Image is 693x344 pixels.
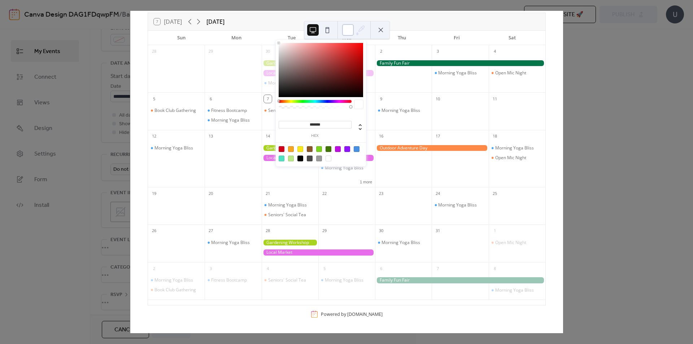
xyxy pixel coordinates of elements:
div: 30 [264,48,272,56]
div: Fitness Bootcamp [205,108,261,113]
div: 24 [434,190,442,197]
div: #FFFFFF [326,156,331,161]
div: Open Mic Night [495,240,526,245]
div: #9B9B9B [316,156,322,161]
div: 29 [321,227,328,235]
div: 29 [207,48,215,56]
div: Book Club Gathering [148,108,205,113]
div: Morning Yoga Bliss [438,202,477,208]
div: Morning Yoga Bliss [154,145,193,151]
div: 6 [207,95,215,103]
div: #000000 [297,156,303,161]
div: Powered by [321,311,383,317]
div: Local Market [262,70,375,76]
div: Morning Yoga Bliss [375,108,432,113]
div: 27 [207,227,215,235]
div: #F8E71C [297,146,303,152]
div: Fitness Bootcamp [205,277,261,283]
div: 5 [150,95,158,103]
div: 25 [491,190,499,197]
div: Morning Yoga Bliss [489,287,545,293]
button: 1 more [357,178,375,184]
div: Fitness Bootcamp [211,277,247,283]
div: Morning Yoga Bliss [375,240,432,245]
div: 3 [434,48,442,56]
div: #F5A623 [288,146,294,152]
div: Morning Yoga Bliss [432,70,488,76]
div: Morning Yoga Bliss [325,165,363,171]
div: Sun [154,31,209,45]
div: Morning Yoga Bliss [154,277,193,283]
div: Open Mic Night [495,70,526,76]
div: Gardening Workshop [262,60,318,66]
div: Gardening Workshop [262,145,318,151]
div: Morning Yoga Bliss [205,117,261,123]
div: Fri [430,31,485,45]
div: Book Club Gathering [154,287,196,293]
div: 5 [321,265,328,273]
div: Open Mic Night [495,155,526,161]
div: 7 [434,265,442,273]
div: Morning Yoga Bliss [262,80,318,86]
div: 8 [491,265,499,273]
div: #8B572A [307,146,313,152]
div: 2 [150,265,158,273]
div: Sat [484,31,540,45]
div: #4A4A4A [307,156,313,161]
div: Morning Yoga Bliss [211,240,250,245]
div: #BD10E0 [335,146,341,152]
div: Morning Yoga Bliss [268,80,307,86]
div: 4 [264,265,272,273]
div: Seniors' Social Tea [268,108,306,113]
div: #9013FE [344,146,350,152]
div: 30 [377,227,385,235]
div: 13 [207,132,215,140]
div: Morning Yoga Bliss [268,202,307,208]
div: Morning Yoga Bliss [495,287,534,293]
div: 17 [434,132,442,140]
div: 6 [377,265,385,273]
div: Morning Yoga Bliss [148,277,205,283]
div: Open Mic Night [489,240,545,245]
div: Morning Yoga Bliss [382,240,420,245]
div: 31 [434,227,442,235]
div: 19 [150,190,158,197]
div: Tue [264,31,319,45]
div: Outdoor Adventure Day [375,145,489,151]
div: #7ED321 [316,146,322,152]
div: 4 [491,48,499,56]
div: Open Mic Night [489,70,545,76]
div: Seniors' Social Tea [268,212,306,218]
div: 16 [377,132,385,140]
div: 7 [264,95,272,103]
div: Local Market [262,249,375,256]
div: Book Club Gathering [148,287,205,293]
div: Morning Yoga Bliss [432,202,488,208]
div: Family Fun Fair [375,60,545,66]
div: Seniors' Social Tea [268,277,306,283]
div: 12 [150,132,158,140]
div: Seniors' Social Tea [262,108,318,113]
div: Fitness Bootcamp [211,108,247,113]
div: Open Mic Night [489,155,545,161]
div: 14 [264,132,272,140]
div: 21 [264,190,272,197]
label: hex [279,134,352,138]
div: 10 [434,95,442,103]
div: #B8E986 [288,156,294,161]
div: 18 [491,132,499,140]
div: 28 [264,227,272,235]
div: 1 [491,227,499,235]
div: Morning Yoga Bliss [318,277,375,283]
div: Family Fun Fair [375,277,545,283]
div: Local Market [262,155,375,161]
div: 3 [207,265,215,273]
div: 26 [150,227,158,235]
a: [DOMAIN_NAME] [347,311,383,317]
div: Morning Yoga Bliss [325,277,363,283]
div: Morning Yoga Bliss [211,117,250,123]
div: 20 [207,190,215,197]
div: Seniors' Social Tea [262,277,318,283]
div: Morning Yoga Bliss [495,145,534,151]
div: Morning Yoga Bliss [489,145,545,151]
